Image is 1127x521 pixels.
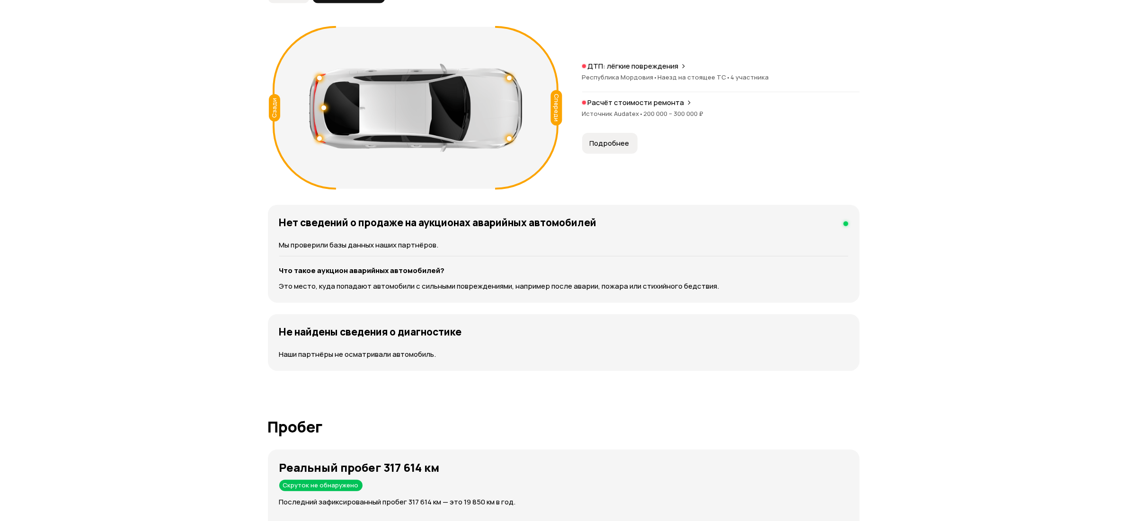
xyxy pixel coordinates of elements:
span: Республика Мордовия [582,73,658,81]
span: • [654,73,658,81]
p: Последний зафиксированный пробег 317 614 км — это 19 850 км в год. [279,497,860,507]
p: ДТП: лёгкие повреждения [588,62,679,71]
h1: Пробег [268,418,860,435]
p: Мы проверили базы данных наших партнёров. [279,240,848,250]
strong: Что такое аукцион аварийных автомобилей? [279,265,445,275]
h4: Не найдены сведения о диагностике [279,326,462,338]
span: • [639,109,644,118]
button: Подробнее [582,133,638,154]
span: Источник Audatex [582,109,644,118]
strong: Реальный пробег 317 614 км [279,459,440,475]
span: • [727,73,731,81]
p: Расчёт стоимости ремонта [588,98,684,107]
div: Скруток не обнаружено [279,480,363,491]
span: Подробнее [590,139,630,148]
div: Сзади [269,94,280,122]
p: Это место, куда попадают автомобили с сильными повреждениями, например после аварии, пожара или с... [279,281,848,291]
span: Наезд на стоящее ТС [658,73,731,81]
span: 4 участника [731,73,769,81]
span: 200 000 – 300 000 ₽ [644,109,704,118]
p: Наши партнёры не осматривали автомобиль. [279,349,848,360]
div: Спереди [550,90,562,125]
h4: Нет сведений о продаже на аукционах аварийных автомобилей [279,216,597,229]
